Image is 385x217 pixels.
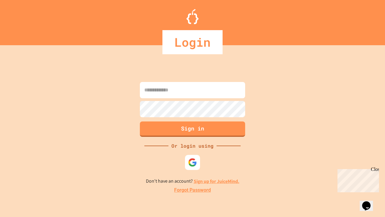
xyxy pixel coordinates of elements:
button: Sign in [140,121,245,137]
img: google-icon.svg [188,158,197,167]
p: Don't have an account? [146,178,239,185]
a: Forgot Password [174,187,211,194]
iframe: chat widget [360,193,379,211]
iframe: chat widget [335,167,379,192]
img: Logo.svg [186,9,199,24]
a: Sign up for JuiceMind. [194,178,239,184]
div: Or login using [168,142,217,149]
div: Chat with us now!Close [2,2,42,38]
div: Login [162,30,223,54]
